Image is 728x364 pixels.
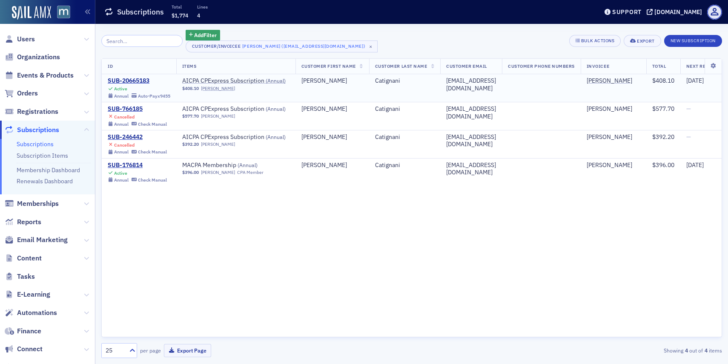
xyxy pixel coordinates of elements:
img: SailAMX [12,6,51,20]
div: Export [637,39,654,43]
a: Users [5,35,35,44]
a: Memberships [5,199,59,208]
a: SUB-246442 [108,133,167,141]
span: × [367,43,375,50]
span: AICPA CPExpress Subscription [182,77,289,85]
div: CPA Member [237,170,264,175]
span: Customer Last Name [375,63,427,69]
a: AICPA CPExpress Subscription (Annual) [182,77,289,85]
a: AICPA CPExpress Subscription (Annual) [182,133,289,141]
a: Registrations [5,107,58,116]
span: Memberships [17,199,59,208]
div: Annual [114,177,129,183]
a: Reports [5,217,41,227]
div: [PERSON_NAME] [301,77,363,85]
a: E-Learning [5,290,50,299]
div: Cancelled [114,114,135,120]
a: View Homepage [51,6,70,20]
span: $577.70 [652,105,674,113]
div: Catignani [375,77,435,85]
span: $577.70 [182,113,199,119]
span: ID [108,63,113,69]
strong: 4 [683,347,689,354]
a: SUB-766185 [108,105,167,113]
div: SUB-20665183 [108,77,170,85]
div: [DOMAIN_NAME] [654,8,702,16]
span: Caryn Catignani [587,133,640,141]
span: $396.00 [652,161,674,169]
span: Reports [17,217,41,227]
input: Search… [101,35,183,47]
button: Customer/Invoicee[PERSON_NAME] ([EMAIL_ADDRESS][DOMAIN_NAME])× [186,40,378,52]
a: Automations [5,308,57,318]
span: Customer Email [446,63,487,69]
div: Support [612,8,642,16]
label: per page [140,347,161,354]
span: Automations [17,308,57,318]
span: 4 [197,12,200,19]
span: Profile [707,5,722,20]
span: $1,774 [172,12,188,19]
a: Finance [5,326,41,336]
div: Active [114,86,127,92]
span: — [686,133,691,141]
span: Invoicee [587,63,609,69]
span: Caryn Catignani [587,162,640,169]
div: [PERSON_NAME] [587,105,632,113]
button: New Subscription [664,35,722,47]
a: [PERSON_NAME] [201,170,235,175]
span: $392.20 [652,133,674,141]
a: Content [5,254,42,263]
div: [PERSON_NAME] [301,133,363,141]
span: E-Learning [17,290,50,299]
div: Showing out of items [521,347,722,354]
span: $396.00 [182,170,199,175]
h1: Subscriptions [117,7,164,17]
span: Caryn Catignani [587,105,640,113]
span: Customer Phone Numbers [508,63,575,69]
a: Orders [5,89,38,98]
span: ( Annual ) [266,77,286,84]
a: [PERSON_NAME] [587,77,632,85]
span: Content [17,254,42,263]
a: Tasks [5,272,35,281]
span: AICPA CPExpress Subscription [182,105,289,113]
span: [DATE] [686,77,704,84]
span: Events & Products [17,71,74,80]
button: [DOMAIN_NAME] [647,9,705,15]
a: [PERSON_NAME] [201,113,235,119]
a: Organizations [5,52,60,62]
span: Subscriptions [17,125,59,135]
div: Annual [114,149,129,155]
span: Email Marketing [17,235,68,245]
a: MACPA Membership (Annual) [182,162,289,169]
button: Export [624,35,661,47]
a: Email Marketing [5,235,68,245]
span: — [686,105,691,113]
a: Connect [5,344,43,354]
a: [PERSON_NAME] [587,133,632,141]
div: Check Manual [138,121,167,127]
span: Finance [17,326,41,336]
a: Subscription Items [17,152,68,159]
div: [PERSON_NAME] [301,162,363,169]
button: Export Page [164,344,211,357]
a: SUB-176814 [108,162,167,169]
div: [EMAIL_ADDRESS][DOMAIN_NAME] [446,133,496,148]
div: [EMAIL_ADDRESS][DOMAIN_NAME] [446,162,496,176]
a: Events & Products [5,71,74,80]
div: [EMAIL_ADDRESS][DOMAIN_NAME] [446,105,496,120]
span: Registrations [17,107,58,116]
div: Annual [114,121,129,127]
div: Customer/Invoicee [192,43,241,49]
span: ( Annual ) [266,133,286,140]
a: Membership Dashboard [17,166,80,174]
div: Bulk Actions [581,38,614,43]
div: [PERSON_NAME] [301,105,363,113]
a: [PERSON_NAME] [587,162,632,169]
